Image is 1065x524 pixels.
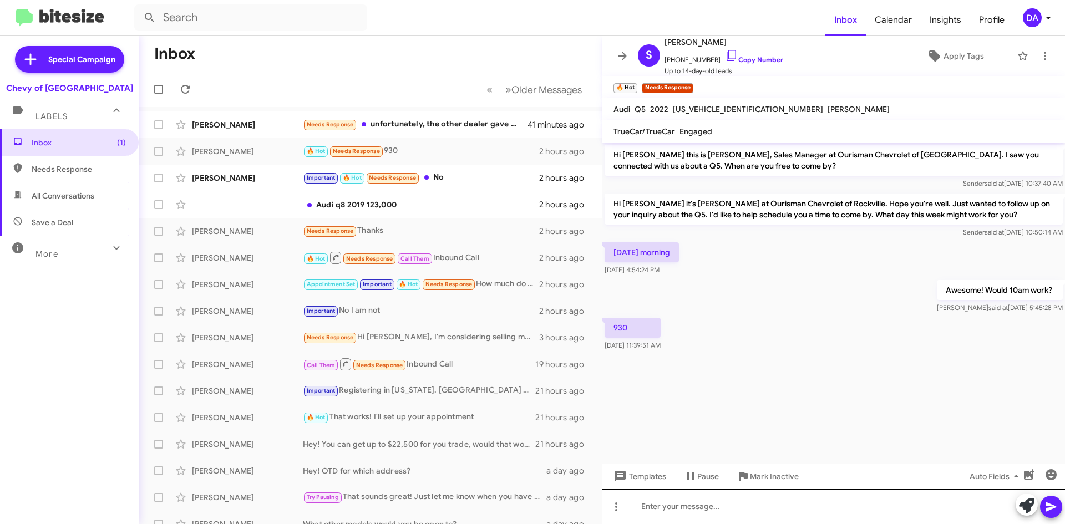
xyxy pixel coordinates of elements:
[725,55,783,64] a: Copy Number
[635,104,646,114] span: Q5
[154,45,195,63] h1: Inbox
[605,242,679,262] p: [DATE] morning
[425,281,473,288] span: Needs Response
[48,54,115,65] span: Special Campaign
[343,174,362,181] span: 🔥 Hot
[650,104,668,114] span: 2022
[511,84,582,96] span: Older Messages
[646,47,652,64] span: S
[539,279,593,290] div: 2 hours ago
[539,146,593,157] div: 2 hours ago
[970,4,1013,36] a: Profile
[963,179,1063,187] span: Sender [DATE] 10:37:40 AM
[307,414,326,421] span: 🔥 Hot
[303,171,539,184] div: No
[363,281,392,288] span: Important
[192,306,303,317] div: [PERSON_NAME]
[192,332,303,343] div: [PERSON_NAME]
[480,78,589,101] nav: Page navigation example
[303,118,528,131] div: unfortunately, the other dealer gave me a dealer discount of $5243 and you were only giving $3,000
[333,147,380,155] span: Needs Response
[535,439,593,450] div: 21 hours ago
[1013,8,1053,27] button: DA
[346,255,393,262] span: Needs Response
[6,83,133,94] div: Chevy of [GEOGRAPHIC_DATA]
[303,145,539,157] div: 930
[937,303,1063,312] span: [PERSON_NAME] [DATE] 5:45:28 PM
[400,255,429,262] span: Call Them
[750,466,799,486] span: Mark Inactive
[307,387,336,394] span: Important
[303,304,539,317] div: No I am not
[602,466,675,486] button: Templates
[673,104,823,114] span: [US_VEHICLE_IDENTIFICATION_NUMBER]
[679,126,712,136] span: Engaged
[35,249,58,259] span: More
[675,466,728,486] button: Pause
[15,46,124,73] a: Special Campaign
[399,281,418,288] span: 🔥 Hot
[539,252,593,263] div: 2 hours ago
[825,4,866,36] span: Inbox
[303,278,539,291] div: How much do you want to buy it for
[303,357,535,371] div: Inbound Call
[642,83,693,93] small: Needs Response
[535,412,593,423] div: 21 hours ago
[605,266,660,274] span: [DATE] 4:54:24 PM
[605,341,661,349] span: [DATE] 11:39:51 AM
[921,4,970,36] a: Insights
[307,307,336,314] span: Important
[307,281,356,288] span: Appointment Set
[539,332,593,343] div: 3 hours ago
[866,4,921,36] a: Calendar
[307,362,336,369] span: Call Them
[35,111,68,121] span: Labels
[303,439,535,450] div: Hey! You can get up to $22,500 for you trade, would that work?
[303,251,539,264] div: Inbound Call
[192,252,303,263] div: [PERSON_NAME]
[546,465,593,476] div: a day ago
[963,228,1063,236] span: Sender [DATE] 10:50:14 AM
[32,164,126,175] span: Needs Response
[613,126,675,136] span: TrueCar/TrueCar
[117,137,126,148] span: (1)
[728,466,808,486] button: Mark Inactive
[307,121,354,128] span: Needs Response
[192,465,303,476] div: [PERSON_NAME]
[605,145,1063,176] p: Hi [PERSON_NAME] this is [PERSON_NAME], Sales Manager at Ourisman Chevrolet of [GEOGRAPHIC_DATA]....
[303,491,546,503] div: That sounds great! Just let me know when you have some time slots, and we can schedule an appoint...
[307,255,326,262] span: 🔥 Hot
[546,492,593,503] div: a day ago
[307,174,336,181] span: Important
[303,465,546,476] div: Hey! OTD for which address?
[539,172,593,184] div: 2 hours ago
[961,466,1032,486] button: Auto Fields
[944,46,984,66] span: Apply Tags
[192,385,303,396] div: [PERSON_NAME]
[528,119,593,130] div: 41 minutes ago
[303,199,539,210] div: Audi q8 2019 123,000
[539,306,593,317] div: 2 hours ago
[486,83,493,96] span: «
[192,172,303,184] div: [PERSON_NAME]
[937,280,1063,300] p: Awesome! Would 10am work?
[1023,8,1042,27] div: DA
[613,104,630,114] span: Audi
[192,359,303,370] div: [PERSON_NAME]
[307,147,326,155] span: 🔥 Hot
[192,226,303,237] div: [PERSON_NAME]
[697,466,719,486] span: Pause
[192,492,303,503] div: [PERSON_NAME]
[535,359,593,370] div: 19 hours ago
[32,217,73,228] span: Save a Deal
[307,227,354,235] span: Needs Response
[613,83,637,93] small: 🔥 Hot
[303,331,539,344] div: Hi [PERSON_NAME], I'm considering selling my Tahoe. Can you advise on how much Ourisman would buy...
[665,35,783,49] span: [PERSON_NAME]
[307,494,339,501] span: Try Pausing
[505,83,511,96] span: »
[369,174,416,181] span: Needs Response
